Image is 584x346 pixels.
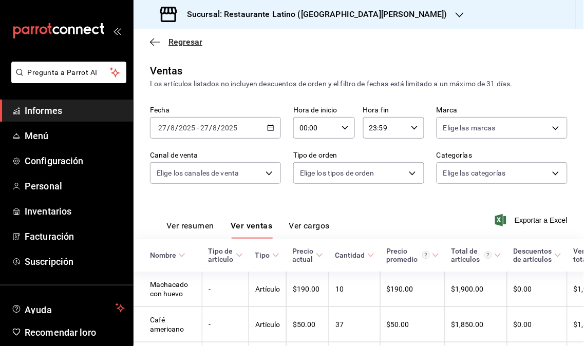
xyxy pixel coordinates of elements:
svg: El total de artículos considera cambios de precios en los artículos así como costos adicionales p... [484,251,492,259]
font: Marca [437,106,458,114]
font: Pregunta a Parrot AI [28,68,98,76]
span: Precio actual [293,247,323,263]
input: ---- [178,124,196,132]
font: Canal de venta [150,151,198,160]
font: Ver ventas [231,221,273,231]
span: Precio promedio [387,247,439,263]
font: Cantidad [335,251,365,259]
a: Pregunta a Parrot AI [7,74,126,85]
font: Facturación [25,231,74,242]
font: Elige las marcas [443,124,496,132]
font: Precio actual [293,247,314,263]
font: Exportar a Excel [515,216,568,224]
span: Nombre [150,251,185,259]
button: Regresar [150,37,202,47]
font: Hora de inicio [293,106,337,114]
font: Regresar [168,37,202,47]
input: -- [158,124,167,132]
font: $1,900.00 [451,285,484,294]
button: Exportar a Excel [497,214,568,226]
input: -- [213,124,218,132]
button: Pregunta a Parrot AI [11,62,126,83]
font: $50.00 [293,321,315,329]
font: Artículo [255,321,280,329]
input: -- [170,124,175,132]
font: Elige las categorías [443,169,506,177]
font: Sucursal: Restaurante Latino ([GEOGRAPHIC_DATA][PERSON_NAME]) [187,9,447,19]
font: $1,850.00 [451,321,484,329]
font: Nombre [150,251,176,259]
font: Precio promedio [387,247,418,263]
font: $190.00 [293,285,319,294]
font: 10 [335,285,344,294]
font: Suscripción [25,256,73,267]
font: Configuración [25,156,84,166]
div: pestañas de navegación [166,221,330,239]
font: Categorías [437,151,472,160]
font: Total de artículos [451,247,480,263]
font: Tipo [255,251,270,259]
font: - [209,321,211,329]
input: -- [200,124,209,132]
font: Ayuda [25,304,52,315]
font: 37 [335,321,344,329]
font: Artículo [255,285,280,294]
input: ---- [221,124,238,132]
font: Menú [25,130,49,141]
font: / [218,124,221,132]
font: $0.00 [514,321,532,329]
font: Ver cargos [289,221,330,231]
font: Tipo de artículo [209,247,234,263]
font: Ventas [150,65,183,77]
span: Tipo [255,251,279,259]
font: Café americano [150,316,184,334]
font: - [209,285,211,294]
span: Descuentos de artículos [514,247,561,263]
font: $0.00 [514,285,532,294]
font: Recomendar loro [25,327,96,338]
font: Informes [25,105,62,116]
font: Hora fin [363,106,389,114]
span: Tipo de artículo [209,247,243,263]
font: / [209,124,212,132]
font: Fecha [150,106,170,114]
font: / [167,124,170,132]
font: $50.00 [387,321,409,329]
font: Elige los tipos de orden [300,169,374,177]
font: Personal [25,181,62,191]
font: - [197,124,199,132]
font: $190.00 [387,285,413,294]
font: Tipo de orden [293,151,337,160]
span: Cantidad [335,251,374,259]
span: Total de artículos [451,247,501,263]
font: Machacado con huevo [150,281,188,298]
font: / [175,124,178,132]
svg: Precio promedio = Total artículos / cantidad [422,251,430,259]
font: Los artículos listados no incluyen descuentos de orden y el filtro de fechas está limitado a un m... [150,80,513,88]
font: Elige los canales de venta [157,169,239,177]
font: Ver resumen [166,221,214,231]
font: Descuentos de artículos [514,247,552,263]
font: Inventarios [25,206,71,217]
button: abrir_cajón_menú [113,27,121,35]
